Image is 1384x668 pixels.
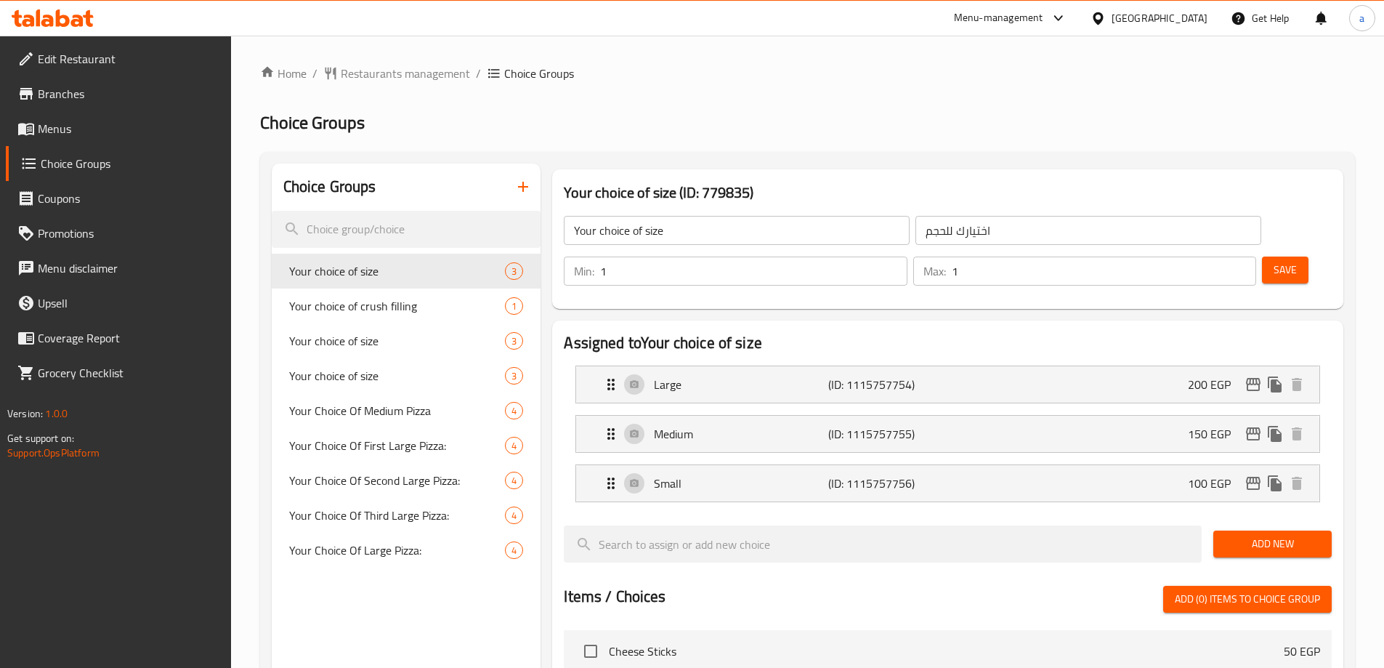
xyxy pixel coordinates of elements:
[564,526,1202,563] input: search
[1262,257,1308,283] button: Save
[564,332,1332,354] h2: Assigned to Your choice of size
[6,41,231,76] a: Edit Restaurant
[289,297,506,315] span: Your choice of crush filling
[1264,423,1286,445] button: duplicate
[505,297,523,315] div: Choices
[506,334,522,348] span: 3
[574,262,594,280] p: Min:
[654,376,827,393] p: Large
[38,120,219,137] span: Menus
[1242,423,1264,445] button: edit
[45,404,68,423] span: 1.0.0
[954,9,1043,27] div: Menu-management
[1188,475,1242,492] p: 100 EGP
[1188,376,1242,393] p: 200 EGP
[505,472,523,489] div: Choices
[506,369,522,383] span: 3
[1286,374,1308,395] button: delete
[272,289,541,323] div: Your choice of crush filling1
[1213,531,1332,558] button: Add New
[272,211,541,248] input: search
[6,216,231,251] a: Promotions
[504,65,574,82] span: Choice Groups
[283,176,376,198] h2: Choice Groups
[576,366,1319,403] div: Expand
[564,409,1332,459] li: Expand
[260,65,1355,82] nav: breadcrumb
[38,259,219,277] span: Menu disclaimer
[654,475,827,492] p: Small
[828,425,944,443] p: (ID: 1115757755)
[506,544,522,558] span: 4
[41,155,219,172] span: Choice Groups
[476,65,481,82] li: /
[272,358,541,393] div: Your choice of size3
[260,106,365,139] span: Choice Groups
[505,332,523,350] div: Choices
[1264,472,1286,494] button: duplicate
[38,85,219,102] span: Branches
[1163,586,1332,613] button: Add (0) items to choice group
[7,443,100,462] a: Support.OpsPlatform
[505,367,523,385] div: Choices
[505,507,523,524] div: Choices
[506,509,522,523] span: 4
[923,262,946,280] p: Max:
[6,76,231,111] a: Branches
[506,474,522,488] span: 4
[506,265,522,278] span: 3
[6,181,231,216] a: Coupons
[289,507,506,524] span: Your Choice Of Third Large Pizza:
[609,643,1284,660] span: Cheese Sticks
[564,360,1332,409] li: Expand
[7,429,74,448] span: Get support on:
[323,65,470,82] a: Restaurants management
[564,459,1332,508] li: Expand
[6,321,231,355] a: Coverage Report
[505,437,523,454] div: Choices
[272,323,541,358] div: Your choice of size3
[1112,10,1207,26] div: [GEOGRAPHIC_DATA]
[1225,535,1320,553] span: Add New
[38,294,219,312] span: Upsell
[289,472,506,489] span: Your Choice Of Second Large Pizza:
[1242,374,1264,395] button: edit
[506,404,522,418] span: 4
[289,332,506,350] span: Your choice of size
[828,376,944,393] p: (ID: 1115757754)
[260,65,307,82] a: Home
[6,355,231,390] a: Grocery Checklist
[272,428,541,463] div: Your Choice Of First Large Pizza:4
[505,402,523,419] div: Choices
[828,475,944,492] p: (ID: 1115757756)
[1188,425,1242,443] p: 150 EGP
[272,463,541,498] div: Your Choice Of Second Large Pizza:4
[576,465,1319,502] div: Expand
[38,329,219,347] span: Coverage Report
[654,425,827,443] p: Medium
[272,533,541,568] div: Your Choice Of Large Pizza:4
[38,225,219,242] span: Promotions
[1242,472,1264,494] button: edit
[289,262,506,280] span: Your choice of size
[1274,261,1297,279] span: Save
[1175,590,1320,608] span: Add (0) items to choice group
[272,498,541,533] div: Your Choice Of Third Large Pizza:4
[272,254,541,289] div: Your choice of size3
[1286,472,1308,494] button: delete
[6,286,231,321] a: Upsell
[6,111,231,146] a: Menus
[1359,10,1364,26] span: a
[505,542,523,559] div: Choices
[6,146,231,181] a: Choice Groups
[272,393,541,428] div: Your Choice Of Medium Pizza4
[576,416,1319,452] div: Expand
[1264,374,1286,395] button: duplicate
[1286,423,1308,445] button: delete
[6,251,231,286] a: Menu disclaimer
[312,65,317,82] li: /
[575,636,606,667] span: Select choice
[289,542,506,559] span: Your Choice Of Large Pizza:
[564,586,665,608] h2: Items / Choices
[38,190,219,207] span: Coupons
